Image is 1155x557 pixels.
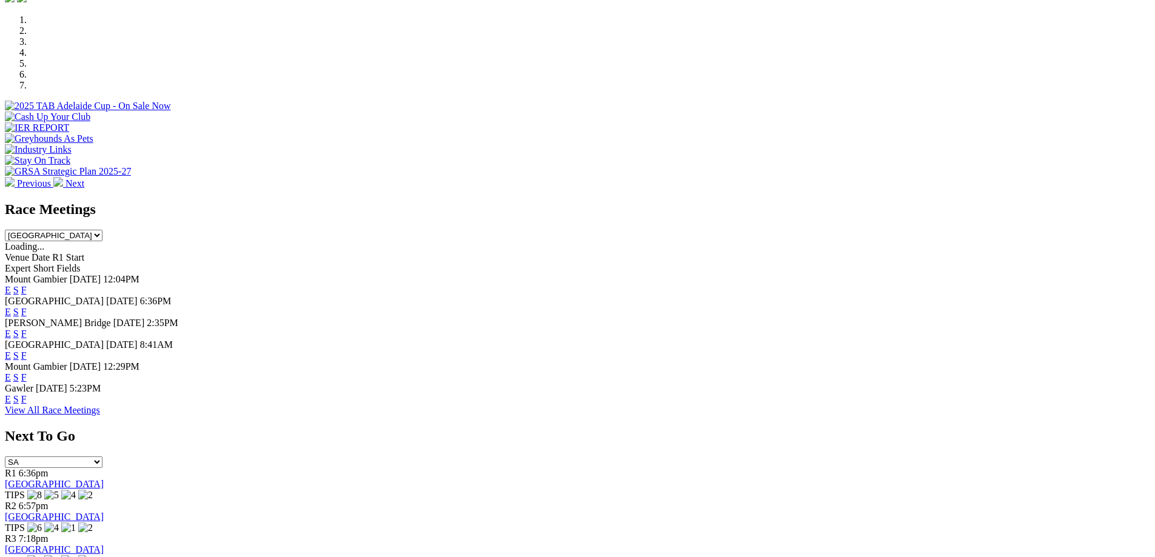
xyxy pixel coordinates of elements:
[103,274,139,284] span: 12:04PM
[5,101,171,112] img: 2025 TAB Adelaide Cup - On Sale Now
[5,285,11,295] a: E
[19,468,49,478] span: 6:36pm
[5,522,25,533] span: TIPS
[5,144,72,155] img: Industry Links
[5,252,29,262] span: Venue
[5,490,25,500] span: TIPS
[5,428,1150,444] h2: Next To Go
[13,394,19,404] a: S
[70,383,101,393] span: 5:23PM
[5,361,67,372] span: Mount Gambier
[21,307,27,317] a: F
[65,178,84,188] span: Next
[5,479,104,489] a: [GEOGRAPHIC_DATA]
[53,178,84,188] a: Next
[5,394,11,404] a: E
[5,307,11,317] a: E
[13,372,19,382] a: S
[5,177,15,187] img: chevron-left-pager-white.svg
[21,285,27,295] a: F
[52,252,84,262] span: R1 Start
[5,166,131,177] img: GRSA Strategic Plan 2025-27
[113,318,145,328] span: [DATE]
[5,468,16,478] span: R1
[5,318,111,328] span: [PERSON_NAME] Bridge
[5,201,1150,218] h2: Race Meetings
[19,501,49,511] span: 6:57pm
[5,405,100,415] a: View All Race Meetings
[5,274,67,284] span: Mount Gambier
[5,178,53,188] a: Previous
[5,372,11,382] a: E
[19,533,49,544] span: 7:18pm
[5,339,104,350] span: [GEOGRAPHIC_DATA]
[5,155,70,166] img: Stay On Track
[13,350,19,361] a: S
[36,383,67,393] span: [DATE]
[5,329,11,339] a: E
[5,544,104,555] a: [GEOGRAPHIC_DATA]
[44,522,59,533] img: 4
[5,501,16,511] span: R2
[70,274,101,284] span: [DATE]
[106,339,138,350] span: [DATE]
[21,394,27,404] a: F
[13,329,19,339] a: S
[140,339,173,350] span: 8:41AM
[44,490,59,501] img: 5
[78,490,93,501] img: 2
[61,490,76,501] img: 4
[5,263,31,273] span: Expert
[33,263,55,273] span: Short
[5,533,16,544] span: R3
[106,296,138,306] span: [DATE]
[13,307,19,317] a: S
[5,133,93,144] img: Greyhounds As Pets
[5,350,11,361] a: E
[17,178,51,188] span: Previous
[140,296,172,306] span: 6:36PM
[5,296,104,306] span: [GEOGRAPHIC_DATA]
[78,522,93,533] img: 2
[21,372,27,382] a: F
[5,383,33,393] span: Gawler
[21,329,27,339] a: F
[70,361,101,372] span: [DATE]
[27,522,42,533] img: 6
[103,361,139,372] span: 12:29PM
[5,241,44,252] span: Loading...
[32,252,50,262] span: Date
[56,263,80,273] span: Fields
[61,522,76,533] img: 1
[5,512,104,522] a: [GEOGRAPHIC_DATA]
[5,112,90,122] img: Cash Up Your Club
[147,318,178,328] span: 2:35PM
[13,285,19,295] a: S
[21,350,27,361] a: F
[5,122,69,133] img: IER REPORT
[53,177,63,187] img: chevron-right-pager-white.svg
[27,490,42,501] img: 8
